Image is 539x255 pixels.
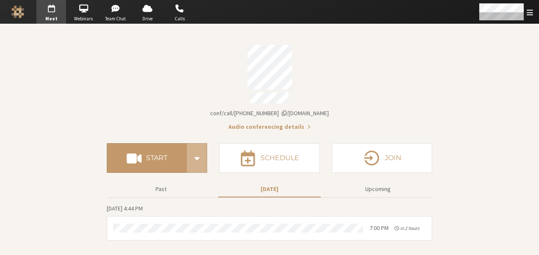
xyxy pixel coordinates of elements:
button: Past [110,182,212,197]
h4: Schedule [261,155,299,161]
button: [DATE] [218,182,321,197]
button: Copy my meeting room linkCopy my meeting room link [210,109,329,118]
span: Team Chat [101,15,131,22]
span: Copy my meeting room link [210,109,329,117]
h4: Join [385,155,401,161]
button: Join [332,143,432,173]
h4: Start [146,155,167,161]
button: Audio conferencing details [228,122,311,131]
span: Drive [133,15,162,22]
span: Calls [165,15,194,22]
div: 7:00 PM [370,224,389,233]
span: [DATE] 4:44 PM [107,205,143,212]
span: Meet [36,15,66,22]
div: Start conference options [187,143,207,173]
section: Account details [107,39,432,131]
section: Today's Meetings [107,204,432,241]
button: Schedule [219,143,320,173]
button: Start [107,143,187,173]
span: in 2 hours [400,225,420,231]
img: Iotum [11,6,24,18]
button: Upcoming [327,182,429,197]
span: Webinars [69,15,98,22]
